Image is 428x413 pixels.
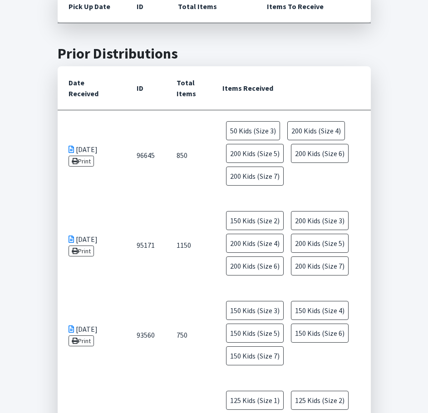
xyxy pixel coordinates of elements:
a: Print [69,246,94,256]
td: 93560 [126,290,166,380]
td: 95171 [126,200,166,290]
span: 200 Kids (Size 5) [291,234,349,253]
span: 125 Kids (Size 1) [226,391,284,410]
span: 200 Kids (Size 3) [291,211,349,230]
span: 150 Kids (Size 6) [291,324,349,343]
span: 200 Kids (Size 4) [287,121,345,140]
td: 96645 [126,110,166,200]
span: 50 Kids (Size 3) [226,121,280,140]
span: 200 Kids (Size 4) [226,234,284,253]
span: 125 Kids (Size 2) [291,391,349,410]
span: 150 Kids (Size 5) [226,324,284,343]
td: [DATE] [58,110,126,200]
span: 200 Kids (Size 6) [226,256,284,275]
span: 200 Kids (Size 6) [291,144,349,163]
span: 200 Kids (Size 5) [226,144,284,163]
span: 200 Kids (Size 7) [226,167,284,186]
th: Total Items [166,66,212,110]
td: [DATE] [58,290,126,380]
span: 200 Kids (Size 7) [291,256,349,275]
a: Print [69,335,94,346]
td: [DATE] [58,200,126,290]
th: Items Received [212,66,370,110]
td: 750 [166,290,212,380]
span: 150 Kids (Size 7) [226,346,284,365]
span: 150 Kids (Size 2) [226,211,284,230]
span: 150 Kids (Size 3) [226,301,284,320]
h2: Prior Distributions [58,45,371,62]
span: 150 Kids (Size 4) [291,301,349,320]
th: Date Received [58,66,126,110]
td: 850 [166,110,212,200]
th: ID [126,66,166,110]
td: 1150 [166,200,212,290]
a: Print [69,156,94,167]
